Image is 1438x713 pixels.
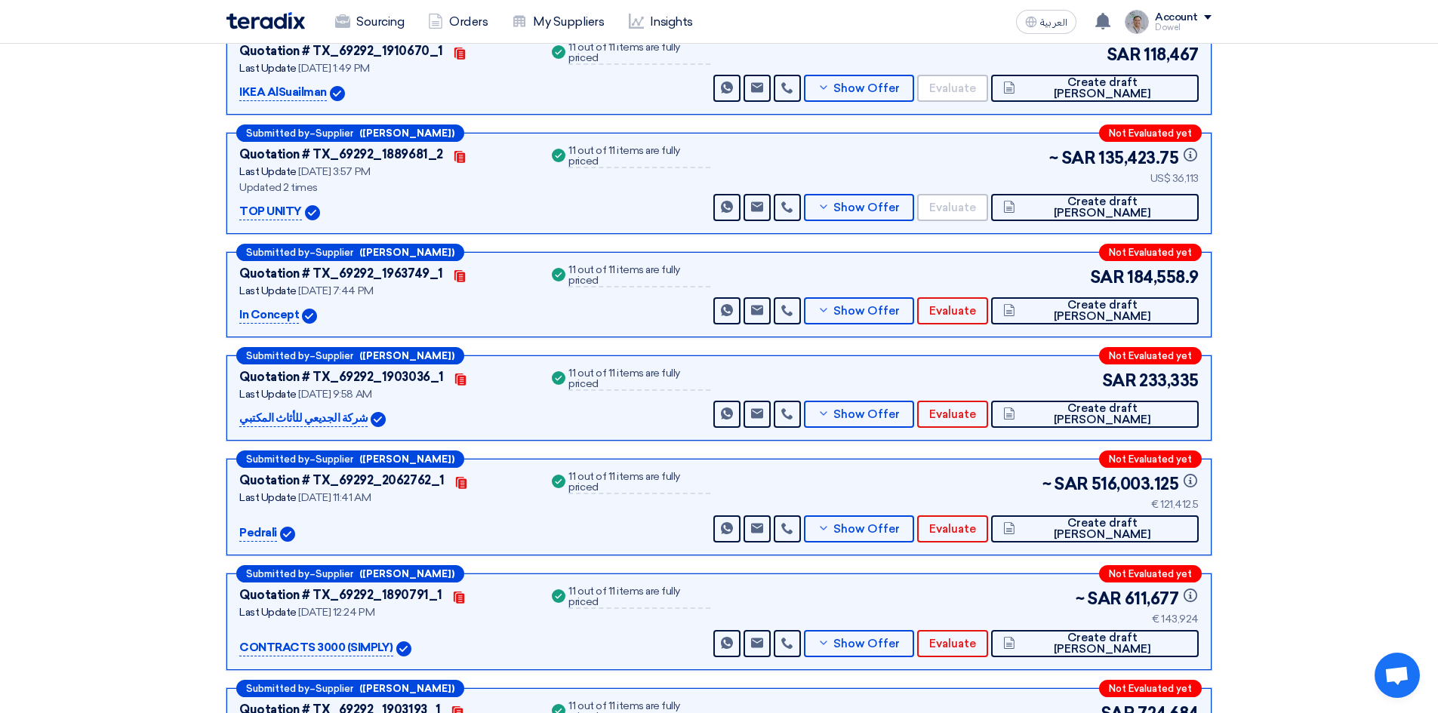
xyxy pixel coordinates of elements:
button: Show Offer [804,297,914,324]
span: Submitted by [246,351,309,361]
p: CONTRACTS 3000 (SIMPLY) [239,639,393,657]
span: Supplier [316,128,353,138]
img: IMG_1753965247717.jpg [1125,10,1149,34]
span: Evaluate [929,202,976,214]
span: Evaluate [929,524,976,535]
span: [DATE] 12:24 PM [298,606,374,619]
button: Create draft [PERSON_NAME] [991,75,1199,102]
button: Create draft [PERSON_NAME] [991,194,1199,221]
span: SAR [1054,472,1089,496]
p: IKEA AlSuailman [239,84,327,102]
span: Not Evaluated yet [1109,684,1192,693]
span: Last Update [239,284,297,297]
div: 11 out of 11 items are fully priced [568,265,710,287]
span: SAR [1087,586,1122,611]
span: Show Offer [833,638,900,650]
button: Evaluate [917,297,988,324]
div: 11 out of 11 items are fully priced [568,146,710,168]
div: 11 out of 11 items are fully priced [568,42,710,65]
div: 11 out of 11 items are fully priced [568,368,710,391]
div: Updated 2 times [239,180,531,195]
button: Create draft [PERSON_NAME] [991,297,1199,324]
button: Show Offer [804,515,914,542]
span: Last Update [239,62,297,75]
p: In Concept [239,306,299,324]
div: – [236,124,464,142]
div: Quotation # TX_69292_2062762_1 [239,472,445,490]
div: € 121,412.5 [1042,496,1199,512]
span: Show Offer [833,306,900,317]
span: Evaluate [929,638,976,650]
div: € 143,924 [1076,611,1199,627]
span: Evaluate [929,83,976,94]
button: Create draft [PERSON_NAME] [991,401,1199,428]
img: Verified Account [302,309,317,324]
img: Verified Account [305,205,320,220]
span: Submitted by [246,684,309,693]
span: Not Evaluated yet [1109,351,1192,361]
a: Open chat [1375,653,1420,698]
button: Show Offer [804,75,914,102]
a: My Suppliers [500,5,616,38]
span: Last Update [239,388,297,401]
div: 11 out of 11 items are fully priced [568,472,710,494]
span: [DATE] 9:58 AM [298,388,371,401]
button: Evaluate [917,630,988,657]
b: ([PERSON_NAME]) [359,351,454,361]
span: 233,335 [1139,368,1199,393]
button: Create draft [PERSON_NAME] [991,630,1199,657]
span: 135,423.75 [1098,146,1199,171]
span: 516,003.125 [1092,472,1199,496]
span: Submitted by [246,569,309,579]
a: Orders [416,5,500,38]
span: ~ [1042,472,1052,496]
button: Show Offer [804,401,914,428]
b: ([PERSON_NAME]) [359,247,454,257]
span: 611,677 [1125,586,1199,611]
span: Supplier [316,454,353,464]
span: SAR [1061,146,1096,171]
div: – [236,347,464,364]
span: Supplier [316,247,353,257]
div: – [236,565,464,582]
span: Supplier [316,569,353,579]
a: Sourcing [323,5,416,38]
button: Show Offer [804,630,914,657]
span: SAR [1107,42,1141,67]
p: TOP UNITY [239,203,302,221]
span: Create draft [PERSON_NAME] [1019,77,1187,100]
span: Not Evaluated yet [1109,454,1192,464]
span: 118,467 [1144,42,1199,67]
span: Create draft [PERSON_NAME] [1019,632,1187,655]
span: Submitted by [246,128,309,138]
b: ([PERSON_NAME]) [359,128,454,138]
div: – [236,450,464,468]
img: Verified Account [280,527,295,542]
div: Quotation # TX_69292_1963749_1 [239,265,443,283]
span: Show Offer [833,202,900,214]
span: Create draft [PERSON_NAME] [1019,403,1187,426]
span: Create draft [PERSON_NAME] [1019,196,1187,219]
div: 11 out of 11 items are fully priced [568,586,710,609]
span: Show Offer [833,524,900,535]
span: Evaluate [929,306,976,317]
span: Submitted by [246,247,309,257]
span: Not Evaluated yet [1109,247,1192,257]
div: Quotation # TX_69292_1889681_2 [239,146,443,164]
span: Show Offer [833,83,900,94]
span: ~ [1076,586,1085,611]
div: Quotation # TX_69292_1890791_1 [239,586,442,604]
div: Account [1155,11,1198,24]
span: [DATE] 11:41 AM [298,491,371,504]
span: Supplier [316,351,353,361]
b: ([PERSON_NAME]) [359,569,454,579]
button: العربية [1016,10,1076,34]
span: SAR [1090,265,1125,290]
div: US$ 36,113 [1049,171,1199,186]
div: Quotation # TX_69292_1903036_1 [239,368,444,386]
span: Evaluate [929,409,976,420]
img: Verified Account [330,86,345,101]
img: Verified Account [396,641,411,656]
span: Last Update [239,491,297,504]
span: Last Update [239,165,297,178]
